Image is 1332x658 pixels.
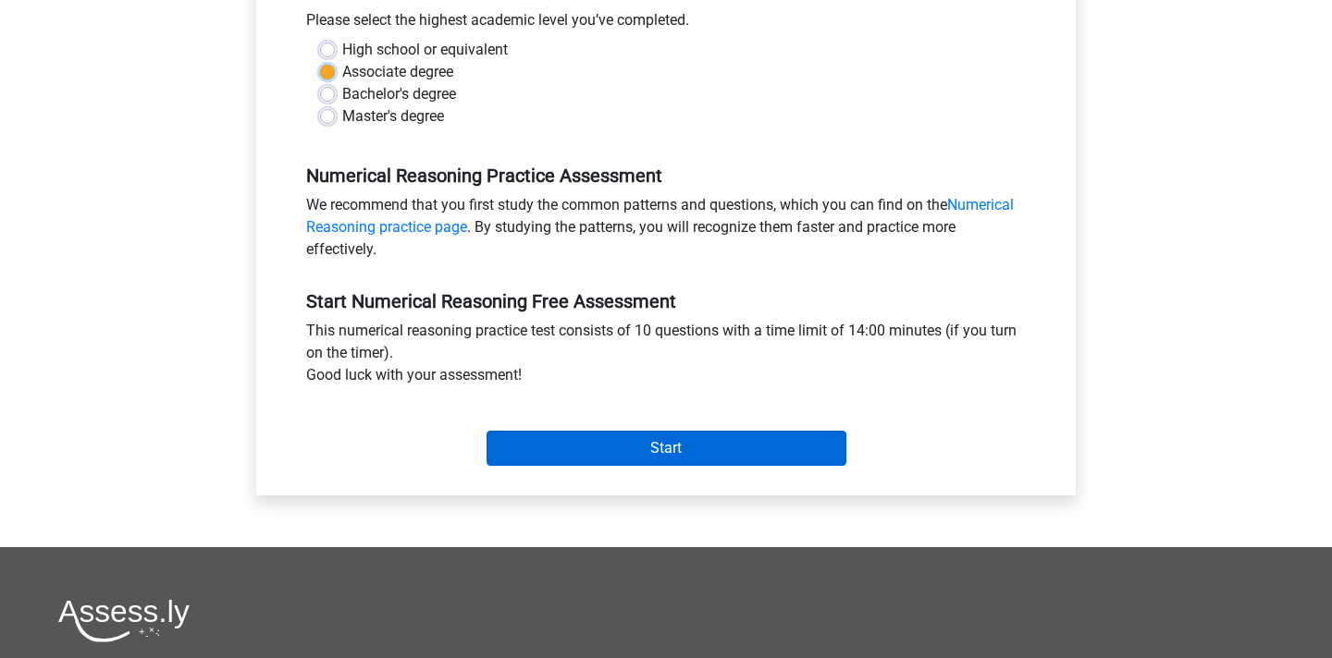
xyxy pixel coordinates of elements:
[342,105,444,128] label: Master's degree
[342,61,453,83] label: Associate degree
[342,39,508,61] label: High school or equivalent
[306,290,1026,312] h5: Start Numerical Reasoning Free Assessment
[58,599,190,642] img: Assessly logo
[487,431,846,466] input: Start
[292,194,1040,268] div: We recommend that you first study the common patterns and questions, which you can find on the . ...
[292,9,1040,39] div: Please select the highest academic level you’ve completed.
[292,320,1040,394] div: This numerical reasoning practice test consists of 10 questions with a time limit of 14:00 minute...
[342,83,456,105] label: Bachelor's degree
[306,164,1026,187] h5: Numerical Reasoning Practice Assessment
